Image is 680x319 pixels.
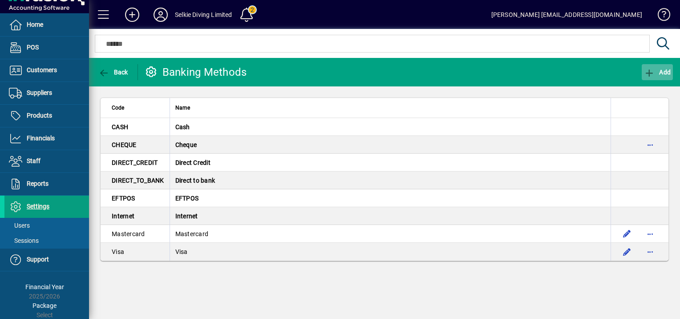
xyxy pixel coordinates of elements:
span: Mastercard [112,230,145,237]
button: Edit [620,227,634,241]
span: EFTPOS [112,195,135,202]
button: Profile [146,7,175,23]
a: Staff [4,150,89,172]
span: Financial Year [25,283,64,290]
a: Users [4,218,89,233]
span: Support [27,256,49,263]
span: Code [112,103,124,113]
span: Sessions [9,237,39,244]
span: Name [175,103,190,113]
span: Suppliers [27,89,52,96]
span: Back [98,69,128,76]
button: More options [643,227,657,241]
div: [PERSON_NAME] [EMAIL_ADDRESS][DOMAIN_NAME] [491,8,642,22]
span: Mastercard [175,230,209,237]
span: Direct Credit [175,159,210,166]
div: Banking Methods [145,65,247,79]
span: Add [644,69,671,76]
a: Knowledge Base [651,2,669,31]
span: POS [27,44,39,51]
a: Customers [4,59,89,82]
button: Add [642,64,673,80]
span: DIRECT_TO_BANK [112,177,164,184]
a: Financials [4,127,89,150]
app-page-header-button: Back [89,64,138,80]
span: Internet [175,213,198,220]
a: Home [4,14,89,36]
span: Cheque [175,141,197,148]
span: Reports [27,180,49,187]
button: Edit [620,245,634,259]
span: Customers [27,66,57,74]
span: Products [27,112,52,119]
span: Settings [27,203,49,210]
span: Direct to bank [175,177,215,184]
button: More options [643,245,657,259]
span: Home [27,21,43,28]
button: More options [643,138,657,152]
span: Visa [175,248,188,255]
span: CHEQUE [112,141,137,148]
span: DIRECT_CREDIT [112,159,158,166]
a: Suppliers [4,82,89,104]
span: Visa [112,248,124,255]
a: Reports [4,173,89,195]
span: Users [9,222,30,229]
button: Add [118,7,146,23]
a: Support [4,249,89,271]
a: POS [4,37,89,59]
span: Financials [27,135,55,142]
span: Package [32,302,57,309]
span: Staff [27,157,40,164]
div: Selkie Diving Limited [175,8,232,22]
span: Cash [175,123,190,131]
span: Internet [112,213,134,220]
a: Products [4,105,89,127]
span: CASH [112,123,128,131]
button: Back [96,64,130,80]
a: Sessions [4,233,89,248]
span: EFTPOS [175,195,199,202]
